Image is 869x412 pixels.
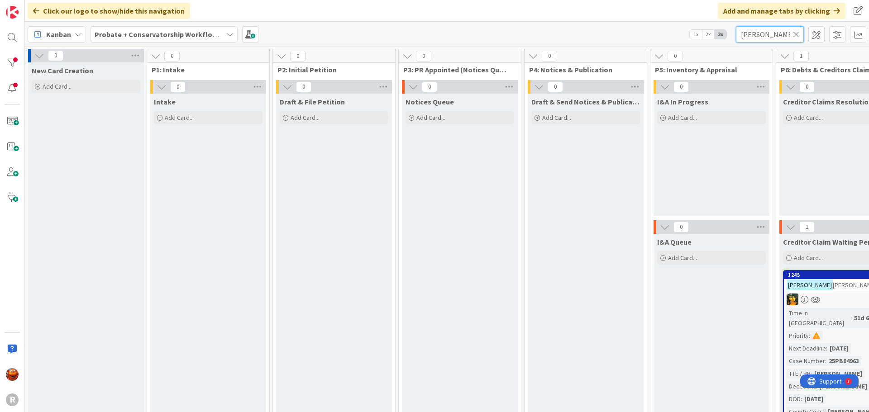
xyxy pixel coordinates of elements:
span: 1 [799,222,815,232]
span: P1: Intake [152,65,258,74]
div: 1 [47,4,49,11]
span: 0 [48,50,63,61]
span: Notices Queue [406,97,454,106]
img: MR [787,294,798,305]
span: 1 [793,51,809,62]
span: Intake [154,97,176,106]
span: 2x [702,30,714,39]
div: Priority [787,331,809,341]
span: 0 [290,51,306,62]
div: [DATE] [827,343,851,353]
span: : [850,313,852,323]
div: Time in [GEOGRAPHIC_DATA] [787,308,850,328]
span: 0 [548,81,563,92]
span: Draft & File Petition [280,97,345,106]
span: : [801,394,802,404]
span: Add Card... [43,82,72,90]
span: : [826,343,827,353]
span: I&A In Progress [657,97,708,106]
div: [PERSON_NAME] [812,369,864,379]
span: P5: Inventory & Appraisal [655,65,761,74]
span: : [825,356,826,366]
span: Add Card... [165,114,194,122]
div: 25PB04963 [826,356,861,366]
div: DOD [787,394,801,404]
b: Probate + Conservatorship Workflow (FL2) [95,30,235,39]
img: Visit kanbanzone.com [6,6,19,19]
span: Add Card... [794,114,823,122]
span: P3: PR Appointed (Notices Queue) [403,65,510,74]
span: 0 [170,81,186,92]
div: Case Number [787,356,825,366]
span: Add Card... [794,254,823,262]
span: 0 [296,81,311,92]
span: Add Card... [668,114,697,122]
div: Click our logo to show/hide this navigation [28,3,190,19]
span: Add Card... [416,114,445,122]
div: Add and manage tabs by clicking [718,3,845,19]
span: I&A Queue [657,237,692,246]
div: R [6,393,19,406]
span: Support [19,1,41,12]
span: New Card Creation [32,66,93,75]
span: 0 [542,51,557,62]
span: 3x [714,30,726,39]
input: Quick Filter... [736,26,804,43]
span: 0 [416,51,431,62]
span: P4: Notices & Publication [529,65,635,74]
span: Add Card... [291,114,320,122]
span: : [811,369,812,379]
span: 1x [690,30,702,39]
img: KA [6,368,19,381]
div: TTE / PR [787,369,811,379]
span: 0 [673,222,689,232]
span: Add Card... [668,254,697,262]
span: Kanban [46,29,71,40]
span: 0 [164,51,180,62]
span: 0 [668,51,683,62]
span: P2: Initial Petition [277,65,384,74]
div: [DATE] [802,394,826,404]
span: 0 [799,81,815,92]
span: 0 [422,81,437,92]
span: 0 [673,81,689,92]
span: Draft & Send Notices & Publication [531,97,640,106]
span: : [809,331,810,341]
div: Next Deadline [787,343,826,353]
span: Add Card... [542,114,571,122]
div: Decedent [787,381,816,391]
mark: [PERSON_NAME] [787,279,833,290]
